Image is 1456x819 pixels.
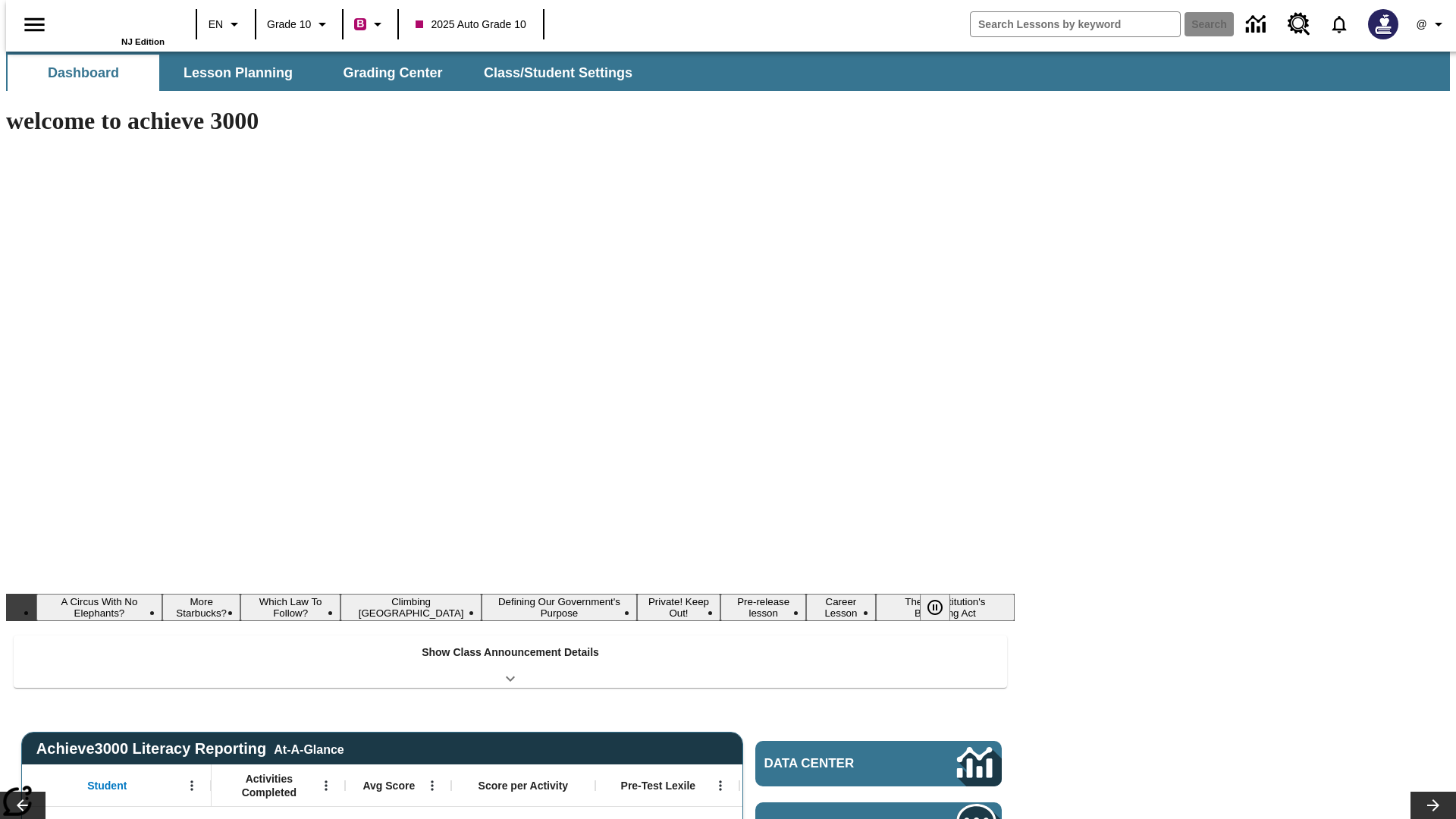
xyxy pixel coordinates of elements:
span: Activities Completed [219,772,319,799]
button: Pause [920,594,950,621]
div: Show Class Announcement Details [14,635,1007,688]
span: Grade 10 [267,17,311,33]
button: Slide 2 More Starbucks? [162,594,241,621]
span: Achieve3000 Literacy Reporting [36,740,344,758]
button: Grade: Grade 10, Select a grade [261,11,337,38]
button: Boost Class color is violet red. Change class color [348,11,393,38]
button: Open side menu [12,2,57,47]
button: Slide 8 Career Lesson [806,594,876,621]
a: Resource Center, Will open in new tab [1279,4,1319,45]
button: Lesson Planning [162,55,314,91]
button: Slide 3 Which Law To Follow? [240,594,340,621]
button: Slide 9 The Constitution's Balancing Act [876,594,1015,621]
button: Open Menu [180,774,203,797]
button: Profile/Settings [1407,11,1456,38]
button: Open Menu [709,774,732,797]
button: Dashboard [8,55,159,91]
button: Slide 5 Defining Our Government's Purpose [482,594,636,621]
button: Open Menu [421,774,444,797]
span: NJ Edition [121,37,165,46]
a: Notifications [1319,5,1359,44]
span: Lesson Planning [184,64,293,82]
button: Language: EN, Select a language [202,11,250,38]
input: search field [971,12,1180,36]
h1: welcome to achieve 3000 [6,107,1015,135]
button: Lesson carousel, Next [1410,792,1456,819]
div: Pause [920,594,965,621]
div: At-A-Glance [274,740,344,757]
button: Slide 6 Private! Keep Out! [637,594,721,621]
span: Data Center [764,756,906,771]
button: Select a new avatar [1359,5,1407,44]
img: Avatar [1368,9,1398,39]
p: Show Class Announcement Details [422,645,599,661]
div: Home [66,5,165,46]
span: Student [87,779,127,792]
span: Grading Center [343,64,442,82]
span: Pre-Test Lexile [621,779,696,792]
a: Home [66,7,165,37]
a: Data Center [755,741,1002,786]
span: Dashboard [48,64,119,82]
div: SubNavbar [6,52,1450,91]
span: EN [209,17,223,33]
span: Class/Student Settings [484,64,632,82]
div: SubNavbar [6,55,646,91]
button: Class/Student Settings [472,55,645,91]
button: Grading Center [317,55,469,91]
span: Score per Activity [479,779,569,792]
button: Slide 4 Climbing Mount Tai [340,594,482,621]
button: Slide 1 A Circus With No Elephants? [36,594,162,621]
button: Slide 7 Pre-release lesson [720,594,806,621]
span: @ [1416,17,1426,33]
button: Open Menu [315,774,337,797]
span: 2025 Auto Grade 10 [416,17,526,33]
span: Avg Score [362,779,415,792]
span: B [356,14,364,33]
a: Data Center [1237,4,1279,45]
